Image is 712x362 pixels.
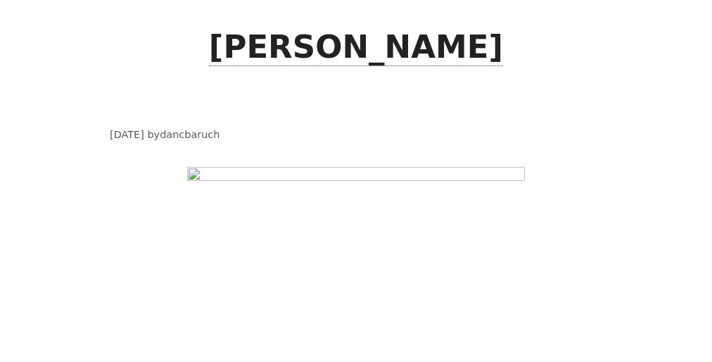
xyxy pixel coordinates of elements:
[110,127,602,143] header: Content
[147,129,220,140] span: by
[209,28,503,66] a: [PERSON_NAME]
[160,129,220,140] a: dancbaruch
[110,129,144,140] time: [DATE]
